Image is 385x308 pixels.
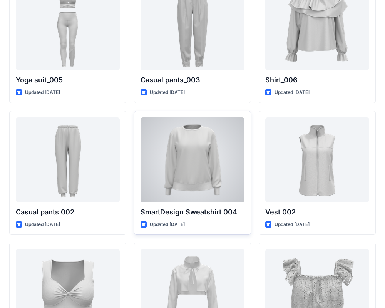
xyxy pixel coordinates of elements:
[141,117,244,202] a: SmartDesign Sweatshirt 004
[16,207,120,218] p: Casual pants 002
[150,89,185,97] p: Updated [DATE]
[265,207,369,218] p: Vest 002
[141,207,244,218] p: SmartDesign Sweatshirt 004
[25,221,60,229] p: Updated [DATE]
[265,75,369,85] p: Shirt_006
[16,75,120,85] p: Yoga suit_005
[265,117,369,202] a: Vest 002
[275,89,310,97] p: Updated [DATE]
[150,221,185,229] p: Updated [DATE]
[16,117,120,202] a: Casual pants 002
[275,221,310,229] p: Updated [DATE]
[25,89,60,97] p: Updated [DATE]
[141,75,244,85] p: Casual pants_003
